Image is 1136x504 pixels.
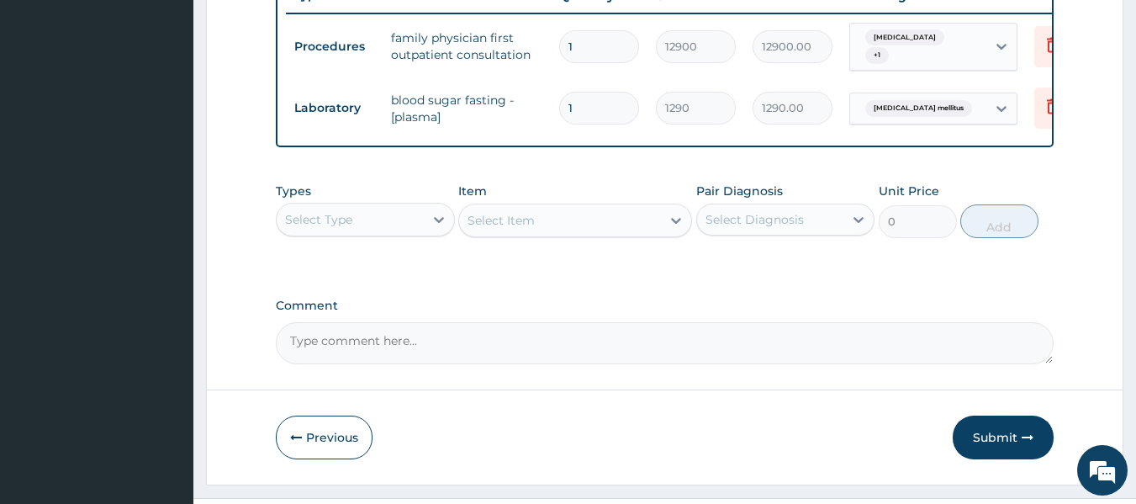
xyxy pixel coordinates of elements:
button: Submit [953,416,1054,459]
label: Types [276,184,311,199]
td: Procedures [286,31,383,62]
span: [MEDICAL_DATA] mellitus [865,100,972,117]
div: Select Type [285,211,352,228]
label: Item [458,183,487,199]
button: Add [960,204,1038,238]
button: Previous [276,416,373,459]
label: Pair Diagnosis [696,183,783,199]
span: + 1 [865,47,889,64]
div: Chat with us now [87,94,283,116]
label: Unit Price [879,183,939,199]
label: Comment [276,299,1054,313]
td: blood sugar fasting - [plasma] [383,83,551,134]
div: Select Diagnosis [705,211,804,228]
div: Minimize live chat window [276,8,316,49]
img: d_794563401_company_1708531726252_794563401 [31,84,68,126]
span: We're online! [98,147,232,317]
td: Laboratory [286,93,383,124]
td: family physician first outpatient consultation [383,21,551,72]
span: [MEDICAL_DATA] [865,29,944,46]
textarea: Type your message and hit 'Enter' [8,330,320,389]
